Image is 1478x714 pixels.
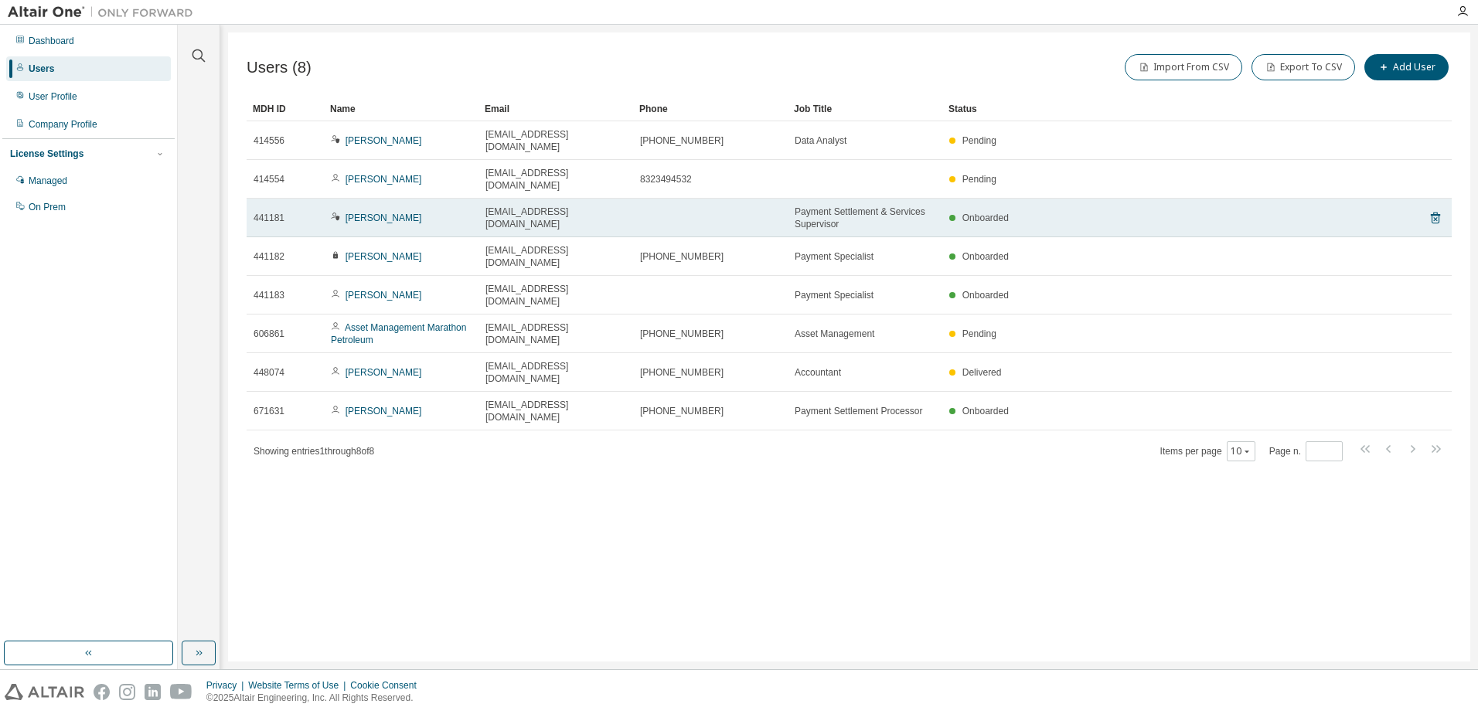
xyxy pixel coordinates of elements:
span: [EMAIL_ADDRESS][DOMAIN_NAME] [485,399,626,423]
span: 448074 [254,366,284,379]
span: Users (8) [247,59,312,76]
span: [EMAIL_ADDRESS][DOMAIN_NAME] [485,244,626,269]
a: Asset Management Marathon Petroleum [331,322,466,345]
div: Phone [639,97,782,121]
span: Page n. [1269,441,1343,461]
span: [PHONE_NUMBER] [640,405,724,417]
span: Payment Specialist [795,250,874,263]
span: [EMAIL_ADDRESS][DOMAIN_NAME] [485,206,626,230]
div: MDH ID [253,97,318,121]
div: Website Terms of Use [248,679,350,692]
div: User Profile [29,90,77,103]
img: facebook.svg [94,684,110,700]
span: Onboarded [962,212,1009,223]
img: Altair One [8,5,201,20]
a: [PERSON_NAME] [346,251,422,262]
span: [PHONE_NUMBER] [640,250,724,263]
span: [EMAIL_ADDRESS][DOMAIN_NAME] [485,360,626,385]
span: [PHONE_NUMBER] [640,366,724,379]
button: Add User [1364,54,1449,80]
span: Payment Settlement Processor [795,405,922,417]
div: License Settings [10,148,83,160]
span: Payment Specialist [795,289,874,301]
div: Company Profile [29,118,97,131]
span: [EMAIL_ADDRESS][DOMAIN_NAME] [485,128,626,153]
a: [PERSON_NAME] [346,406,422,416]
span: Pending [962,328,996,339]
div: Cookie Consent [350,679,425,692]
img: instagram.svg [119,684,135,700]
a: [PERSON_NAME] [346,135,422,146]
a: [PERSON_NAME] [346,174,422,185]
span: 671631 [254,405,284,417]
span: Pending [962,174,996,185]
span: 414556 [254,134,284,147]
a: [PERSON_NAME] [346,212,422,223]
span: [PHONE_NUMBER] [640,134,724,147]
div: Status [948,97,1371,121]
p: © 2025 Altair Engineering, Inc. All Rights Reserved. [206,692,426,705]
span: Asset Management [795,328,874,340]
div: Privacy [206,679,248,692]
span: [EMAIL_ADDRESS][DOMAIN_NAME] [485,167,626,192]
button: Export To CSV [1252,54,1355,80]
span: [EMAIL_ADDRESS][DOMAIN_NAME] [485,283,626,308]
span: Data Analyst [795,134,846,147]
div: Managed [29,175,67,187]
div: Users [29,63,54,75]
span: 8323494532 [640,173,692,185]
span: Onboarded [962,290,1009,301]
span: [PHONE_NUMBER] [640,328,724,340]
span: 441181 [254,212,284,224]
span: [EMAIL_ADDRESS][DOMAIN_NAME] [485,321,626,346]
button: Import From CSV [1125,54,1242,80]
img: altair_logo.svg [5,684,84,700]
span: Onboarded [962,406,1009,416]
span: 441183 [254,289,284,301]
img: linkedin.svg [145,684,161,700]
div: Name [330,97,472,121]
span: Accountant [795,366,841,379]
div: Job Title [794,97,936,121]
span: 606861 [254,328,284,340]
div: Dashboard [29,35,74,47]
span: Showing entries 1 through 8 of 8 [254,446,374,457]
button: 10 [1231,445,1252,457]
span: Delivered [962,367,1002,378]
a: [PERSON_NAME] [346,367,422,378]
span: 441182 [254,250,284,263]
span: 414554 [254,173,284,185]
div: Email [485,97,627,121]
span: Onboarded [962,251,1009,262]
span: Items per page [1160,441,1255,461]
img: youtube.svg [170,684,192,700]
span: Payment Settlement & Services Supervisor [795,206,935,230]
a: [PERSON_NAME] [346,290,422,301]
span: Pending [962,135,996,146]
div: On Prem [29,201,66,213]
